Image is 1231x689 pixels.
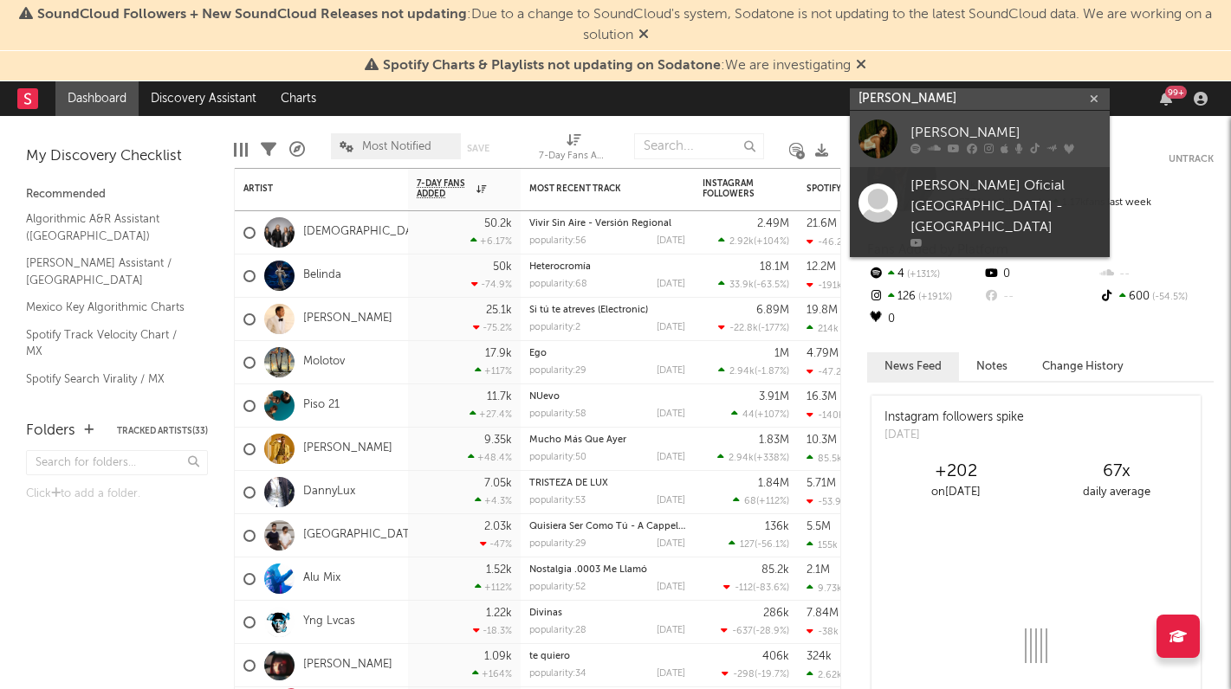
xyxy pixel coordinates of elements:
[269,81,328,116] a: Charts
[529,262,591,272] a: Heterocromía
[539,125,608,175] div: 7-Day Fans Added (7-Day Fans Added)
[529,349,547,358] a: Ego
[731,409,789,420] div: ( )
[916,293,952,302] span: +191 %
[303,485,355,499] a: DannyLux
[763,608,789,619] div: 286k
[723,582,789,593] div: ( )
[529,435,685,445] div: Mucho Más Que Ayer
[718,322,789,333] div: ( )
[807,608,839,619] div: 7.84M
[867,352,959,381] button: News Feed
[383,59,721,73] span: Spotify Charts & Playlists not updating on Sodatone
[807,218,837,229] div: 21.6M
[303,268,341,283] a: Belinda
[867,263,982,286] div: 4
[807,184,936,194] div: Spotify Monthly Listeners
[529,652,685,661] div: te quiero
[529,280,587,289] div: popularity: 68
[758,478,789,489] div: 1.84M
[721,625,789,636] div: ( )
[529,306,648,315] a: Si tú te atreves (Electronic)
[529,409,586,419] div: popularity: 58
[529,366,586,376] div: popularity: 29
[529,496,586,505] div: popularity: 53
[757,218,789,229] div: 2.49M
[876,482,1036,503] div: on [DATE]
[485,348,512,359] div: 17.9k
[657,453,685,462] div: [DATE]
[529,184,659,194] div: Most Recent Track
[850,111,1110,167] a: [PERSON_NAME]
[807,651,832,662] div: 324k
[475,495,512,506] div: +4.3 %
[729,538,789,550] div: ( )
[717,452,789,463] div: ( )
[1150,293,1188,302] span: -54.5 %
[807,496,846,507] div: -53.9k
[733,495,789,506] div: ( )
[362,141,431,152] span: Most Notified
[529,609,685,618] div: Divinas
[755,627,787,636] span: -28.9 %
[37,8,467,22] span: SoundCloud Followers + New SoundCloud Releases not updating
[755,583,787,593] span: -83.6 %
[807,409,844,421] div: -140k
[657,496,685,505] div: [DATE]
[657,323,685,332] div: [DATE]
[487,391,512,402] div: 11.7k
[729,237,754,247] span: 2.92k
[26,298,191,317] a: Mexico Key Algorithmic Charts
[733,670,755,679] span: -298
[757,410,787,420] span: +107 %
[486,305,512,316] div: 25.1k
[484,478,512,489] div: 7.05k
[26,421,75,441] div: Folders
[26,325,191,361] a: Spotify Track Velocity Chart / MX
[760,261,789,273] div: 18.1M
[529,392,685,402] div: NUevo
[729,367,755,377] span: 2.94k
[529,609,562,618] a: Divinas
[484,218,512,229] div: 50.2k
[761,564,789,576] div: 85.2k
[1160,92,1172,106] button: 99+
[884,409,1024,427] div: Instagram followers spike
[904,270,940,280] span: +131 %
[529,583,586,592] div: popularity: 52
[472,668,512,679] div: +164 %
[729,454,754,463] span: 2.94k
[261,125,276,175] div: Filters
[703,178,763,199] div: Instagram Followers
[470,235,512,247] div: +6.17 %
[493,261,512,273] div: 50k
[486,608,512,619] div: 1.22k
[529,219,685,229] div: Vivir Sin Aire - Versión Regional
[1169,151,1214,168] button: Untrack
[37,8,1212,42] span: : Due to a change to SoundCloud's system, Sodatone is not updating to the latest SoundCloud data....
[529,669,586,679] div: popularity: 34
[982,263,1098,286] div: 0
[657,626,685,635] div: [DATE]
[657,366,685,376] div: [DATE]
[473,322,512,333] div: -75.2 %
[529,219,671,229] a: Vivir Sin Aire - Versión Regional
[807,236,847,248] div: -46.2k
[807,323,839,334] div: 214k
[807,453,842,464] div: 85.5k
[529,306,685,315] div: Si tú te atreves (Electronic)
[657,583,685,592] div: [DATE]
[657,280,685,289] div: [DATE]
[850,88,1110,110] input: Search for artists
[473,625,512,636] div: -18.3 %
[757,670,787,679] span: -19.7 %
[26,484,208,505] div: Click to add a folder.
[729,280,754,290] span: 33.9k
[657,669,685,679] div: [DATE]
[529,652,570,661] a: te quiero
[774,348,789,359] div: 1M
[756,237,787,247] span: +104 %
[757,540,787,550] span: -56.1 %
[475,582,512,593] div: +112 %
[26,254,191,289] a: [PERSON_NAME] Assistant / [GEOGRAPHIC_DATA]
